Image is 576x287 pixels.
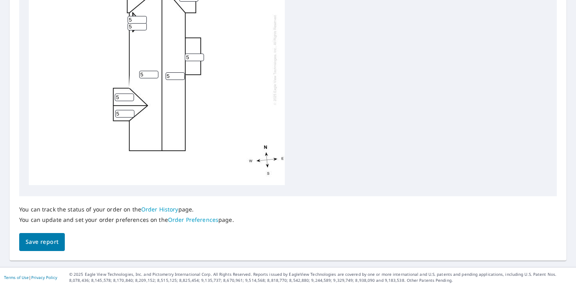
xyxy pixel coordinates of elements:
button: Save report [19,233,65,251]
a: Privacy Policy [31,275,57,280]
a: Terms of Use [4,275,29,280]
span: Save report [26,237,58,247]
a: Order Preferences [168,216,218,223]
p: © 2025 Eagle View Technologies, Inc. and Pictometry International Corp. All Rights Reserved. Repo... [69,271,572,283]
p: You can track the status of your order on the page. [19,206,234,213]
a: Order History [141,205,178,213]
p: | [4,275,57,280]
p: You can update and set your order preferences on the page. [19,216,234,223]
